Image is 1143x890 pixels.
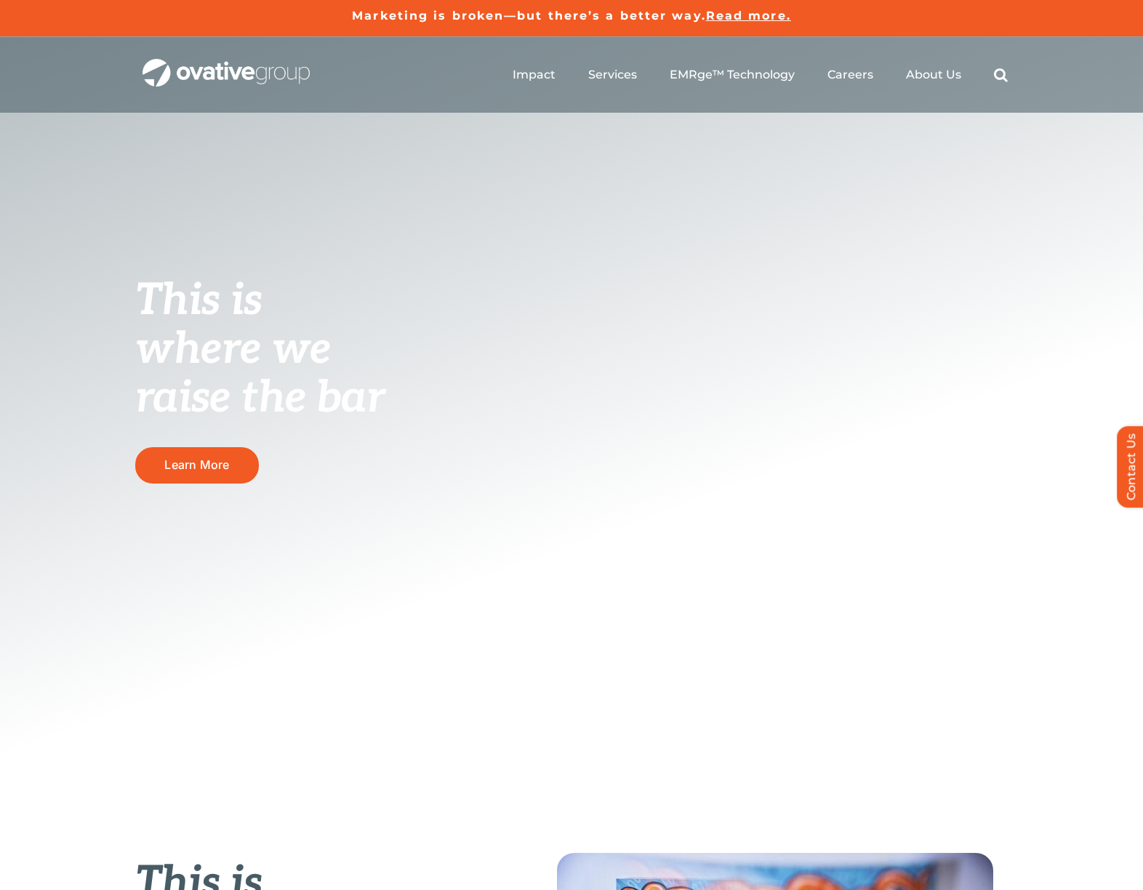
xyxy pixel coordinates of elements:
[827,68,873,82] a: Careers
[513,52,1008,98] nav: Menu
[352,9,706,23] a: Marketing is broken—but there’s a better way.
[135,275,262,327] span: This is
[164,458,229,472] span: Learn More
[143,57,310,71] a: OG_Full_horizontal_WHT
[588,68,637,82] a: Services
[513,68,556,82] a: Impact
[135,324,385,425] span: where we raise the bar
[994,68,1008,82] a: Search
[906,68,961,82] a: About Us
[670,68,795,82] a: EMRge™ Technology
[706,9,791,23] a: Read more.
[135,447,259,483] a: Learn More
